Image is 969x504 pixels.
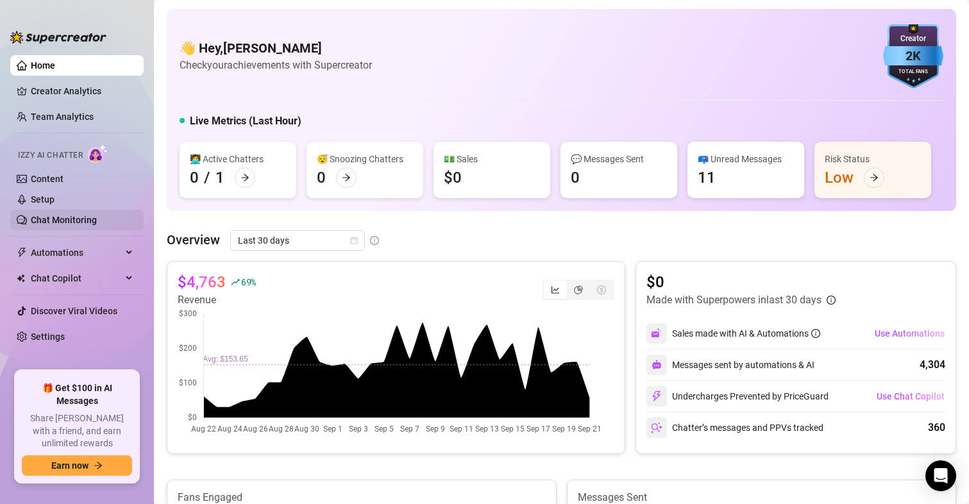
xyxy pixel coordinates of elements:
div: Creator [883,33,943,45]
div: 11 [698,167,716,188]
div: 2K [883,46,943,66]
article: Revenue [178,292,256,308]
span: calendar [350,237,358,244]
article: Overview [167,230,220,249]
span: info-circle [827,296,836,305]
article: Check your achievements with Supercreator [180,57,372,73]
span: Automations [31,242,122,263]
span: Last 30 days [238,231,357,250]
button: Use Automations [874,323,945,344]
span: dollar-circle [597,285,606,294]
div: 4,304 [920,357,945,373]
div: 360 [928,420,945,435]
span: Use Automations [875,328,945,339]
div: Undercharges Prevented by PriceGuard [646,386,829,407]
div: Chatter’s messages and PPVs tracked [646,417,823,438]
div: 💬 Messages Sent [571,152,667,166]
span: Izzy AI Chatter [18,149,83,162]
span: info-circle [811,329,820,338]
div: 0 [571,167,580,188]
div: 👩‍💻 Active Chatters [190,152,286,166]
div: Open Intercom Messenger [925,460,956,491]
div: Risk Status [825,152,921,166]
div: 📪 Unread Messages [698,152,794,166]
div: 😴 Snoozing Chatters [317,152,413,166]
span: Chat Copilot [31,268,122,289]
img: svg%3e [651,328,662,339]
a: Creator Analytics [31,81,133,101]
button: Earn nowarrow-right [22,455,132,476]
h5: Live Metrics (Last Hour) [190,113,301,129]
div: 1 [215,167,224,188]
a: Discover Viral Videos [31,306,117,316]
img: AI Chatter [88,144,108,163]
a: Team Analytics [31,112,94,122]
button: Use Chat Copilot [876,386,945,407]
a: Settings [31,332,65,342]
a: Chat Monitoring [31,215,97,225]
span: Share [PERSON_NAME] with a friend, and earn unlimited rewards [22,412,132,450]
a: Home [31,60,55,71]
span: pie-chart [574,285,583,294]
img: Chat Copilot [17,274,25,283]
span: 69 % [241,276,256,288]
span: arrow-right [240,173,249,182]
img: svg%3e [651,422,662,433]
a: Content [31,174,63,184]
article: $4,763 [178,272,226,292]
div: Messages sent by automations & AI [646,355,814,375]
a: Setup [31,194,55,205]
span: rise [231,278,240,287]
span: arrow-right [94,461,103,470]
span: Use Chat Copilot [877,391,945,401]
div: segmented control [543,280,614,300]
span: arrow-right [342,173,351,182]
article: Made with Superpowers in last 30 days [646,292,822,308]
h4: 👋 Hey, [PERSON_NAME] [180,39,372,57]
div: Total Fans [883,68,943,76]
img: logo-BBDzfeDw.svg [10,31,106,44]
span: line-chart [551,285,560,294]
span: Earn now [51,460,88,471]
div: $0 [444,167,462,188]
img: svg%3e [652,360,662,370]
div: Sales made with AI & Automations [672,326,820,340]
div: 💵 Sales [444,152,540,166]
img: blue-badge-DgoSNQY1.svg [883,24,943,88]
div: 0 [317,167,326,188]
div: 0 [190,167,199,188]
span: thunderbolt [17,248,27,258]
img: svg%3e [651,391,662,402]
span: 🎁 Get $100 in AI Messages [22,382,132,407]
article: $0 [646,272,836,292]
span: info-circle [370,236,379,245]
span: arrow-right [870,173,879,182]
